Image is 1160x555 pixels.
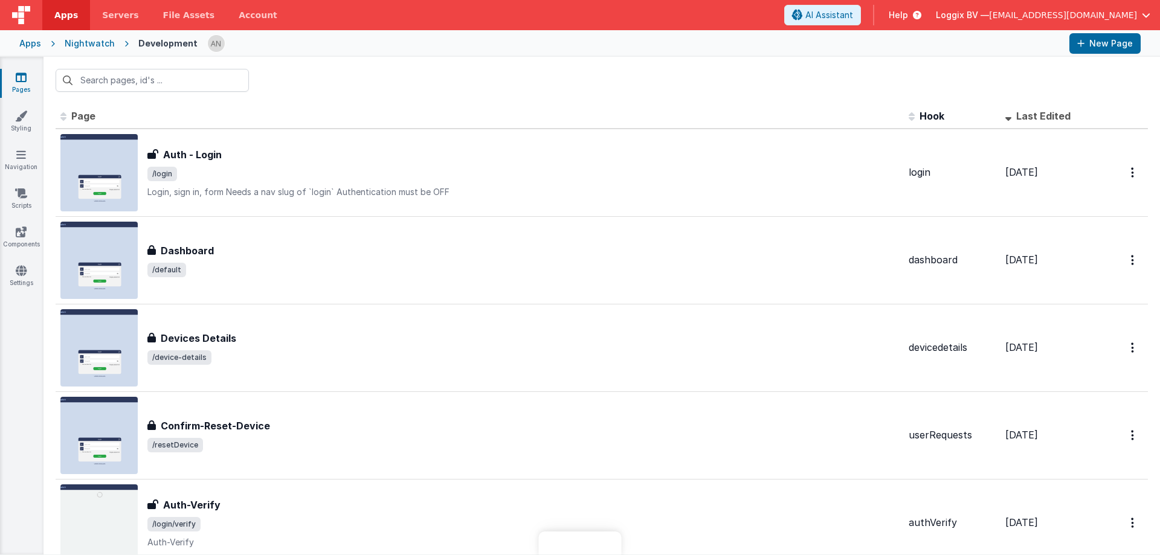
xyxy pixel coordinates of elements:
span: Page [71,110,95,122]
button: Options [1124,335,1143,360]
span: [DATE] [1005,429,1038,441]
span: /device-details [147,350,211,365]
span: Hook [920,110,944,122]
span: /resetDevice [147,438,203,452]
button: Options [1124,160,1143,185]
input: Search pages, id's ... [56,69,249,92]
div: Nightwatch [65,37,115,50]
span: Servers [102,9,138,21]
div: authVerify [909,516,996,530]
button: AI Assistant [784,5,861,25]
span: AI Assistant [805,9,853,21]
span: [DATE] [1005,166,1038,178]
span: [DATE] [1005,254,1038,266]
div: dashboard [909,253,996,267]
button: Loggix BV — [EMAIL_ADDRESS][DOMAIN_NAME] [936,9,1150,21]
button: New Page [1069,33,1141,54]
h3: Auth-Verify [163,498,221,512]
div: Development [138,37,198,50]
div: Apps [19,37,41,50]
span: /login [147,167,177,181]
h3: Auth - Login [163,147,222,162]
p: Login, sign in, form Needs a nav slug of `login` Authentication must be OFF [147,186,899,198]
span: /login/verify [147,517,201,531]
span: /default [147,263,186,277]
span: [DATE] [1005,516,1038,528]
h3: Confirm-Reset-Device [161,419,270,433]
h3: Dashboard [161,243,214,258]
span: Apps [54,9,78,21]
h3: Devices Details [161,331,236,345]
span: Help [889,9,908,21]
button: Options [1124,510,1143,535]
button: Options [1124,248,1143,272]
div: userRequests [909,428,996,442]
span: File Assets [163,9,215,21]
span: [DATE] [1005,341,1038,353]
img: f1d78738b441ccf0e1fcb79415a71bae [208,35,225,52]
span: Last Edited [1016,110,1071,122]
span: Loggix BV — [936,9,989,21]
button: Options [1124,423,1143,448]
div: login [909,165,996,179]
p: Auth-Verify [147,536,899,548]
div: devicedetails [909,341,996,354]
span: [EMAIL_ADDRESS][DOMAIN_NAME] [989,9,1137,21]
